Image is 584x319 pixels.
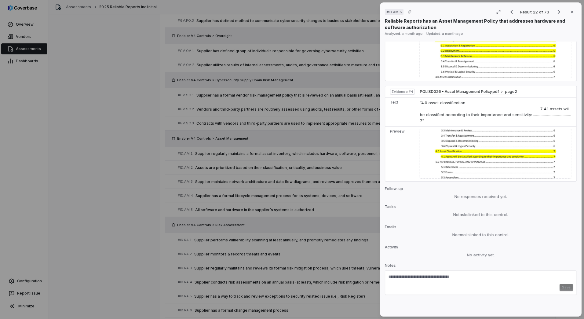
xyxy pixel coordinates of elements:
p: Notes [385,263,577,270]
p: Emails [385,225,577,232]
span: No tasks linked to this control. [453,212,508,217]
span: page 2 [505,89,517,94]
span: “4.0 asset classification .......................................................................... [420,100,571,123]
p: Reliable Reports has an Asset Management Policy that addresses hardware and software authorization [385,18,577,31]
span: Evidence # 4 [392,89,413,94]
button: POLISD026 - Asset Management Policy.pdfpage2 [420,89,517,94]
p: Tasks [385,204,577,212]
span: POLISD026 - Asset Management Policy.pdf [420,89,499,94]
p: Activity [385,245,577,252]
td: Preview [385,127,417,181]
img: b6d2366b867841d697567fd51c50b5d2_original.jpg_w1200.jpg [420,129,571,179]
span: Analyzed: a month ago [385,31,423,36]
div: No responses received yet. [385,194,577,200]
p: Follow-up [385,186,577,194]
p: Result 22 of 73 [520,9,550,15]
span: No emails linked to this control. [452,232,509,237]
button: Next result [553,8,565,16]
span: Updated: a month ago [426,31,463,36]
span: # ID.AM.5 [387,9,402,14]
button: Previous result [506,8,518,16]
td: Text [385,97,417,127]
div: No activity yet. [385,252,577,258]
td: Preview [385,16,417,81]
img: 27afaf1c56614b698c1bc92e205f04c7_original.jpg_w1200.jpg [419,18,571,78]
button: Copy link [404,6,415,17]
